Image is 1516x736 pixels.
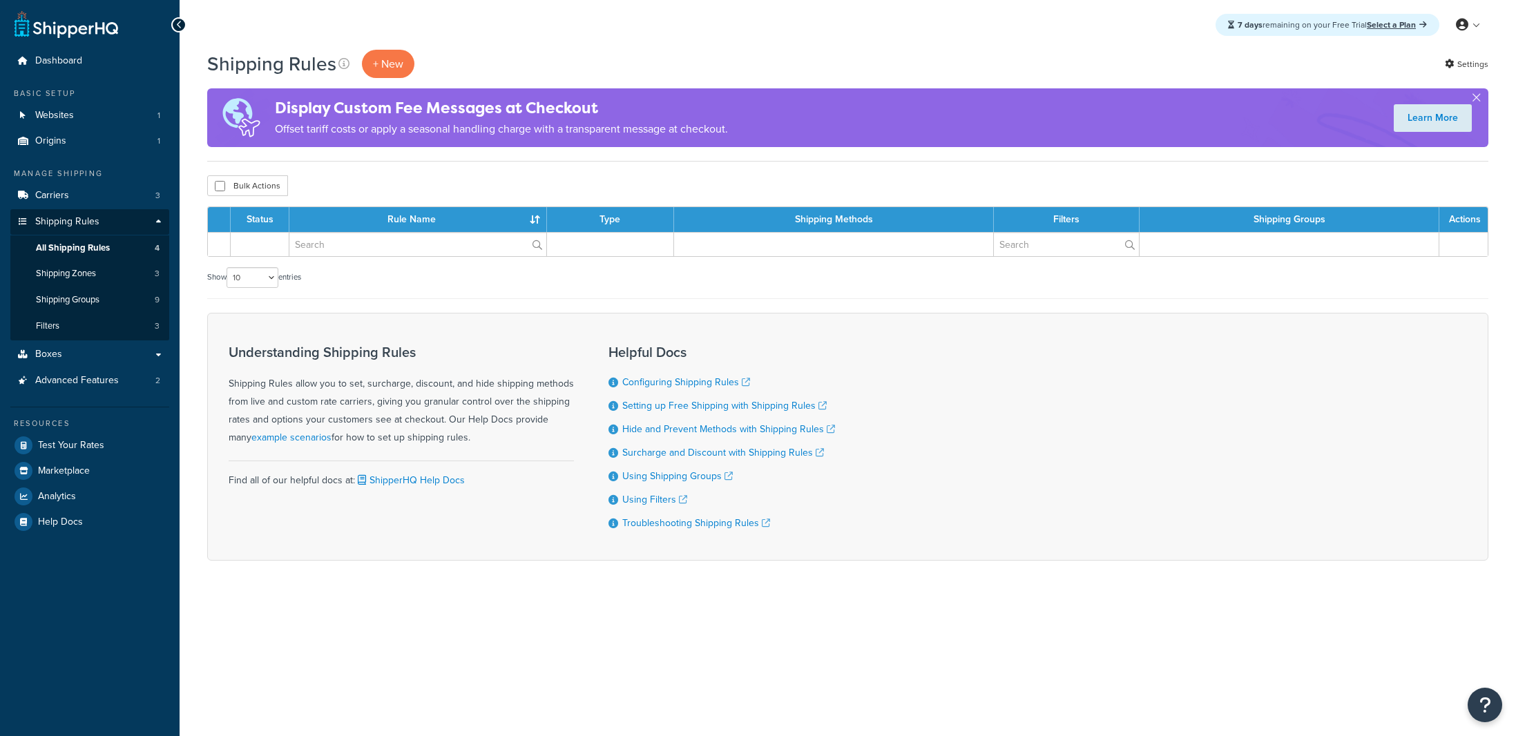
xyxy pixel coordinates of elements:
[10,183,169,209] li: Carriers
[36,294,99,306] span: Shipping Groups
[10,209,169,340] li: Shipping Rules
[1439,207,1488,232] th: Actions
[35,216,99,228] span: Shipping Rules
[35,375,119,387] span: Advanced Features
[1216,14,1439,36] div: remaining on your Free Trial
[231,207,289,232] th: Status
[1140,207,1439,232] th: Shipping Groups
[207,88,275,147] img: duties-banner-06bc72dcb5fe05cb3f9472aba00be2ae8eb53ab6f0d8bb03d382ba314ac3c341.png
[38,491,76,503] span: Analytics
[1238,19,1263,31] strong: 7 days
[10,261,169,287] a: Shipping Zones 3
[622,398,827,413] a: Setting up Free Shipping with Shipping Rules
[10,484,169,509] a: Analytics
[10,287,169,313] a: Shipping Groups 9
[10,313,169,339] li: Filters
[10,103,169,128] a: Websites 1
[38,440,104,452] span: Test Your Rates
[10,209,169,235] a: Shipping Rules
[207,175,288,196] button: Bulk Actions
[622,445,824,460] a: Surcharge and Discount with Shipping Rules
[10,168,169,180] div: Manage Shipping
[10,128,169,154] a: Origins 1
[10,235,169,261] li: All Shipping Rules
[155,190,160,202] span: 3
[355,473,465,487] a: ShipperHQ Help Docs
[622,375,750,389] a: Configuring Shipping Rules
[227,267,278,288] select: Showentries
[608,345,835,360] h3: Helpful Docs
[35,190,69,202] span: Carriers
[994,207,1140,232] th: Filters
[38,516,83,528] span: Help Docs
[155,268,160,280] span: 3
[36,242,110,254] span: All Shipping Rules
[10,48,169,74] a: Dashboard
[229,461,574,490] div: Find all of our helpful docs at:
[10,458,169,483] a: Marketplace
[157,110,160,122] span: 1
[289,233,546,256] input: Search
[10,261,169,287] li: Shipping Zones
[155,375,160,387] span: 2
[155,320,160,332] span: 3
[10,342,169,367] a: Boxes
[1367,19,1427,31] a: Select a Plan
[1394,104,1472,132] a: Learn More
[15,10,118,38] a: ShipperHQ Home
[622,516,770,530] a: Troubleshooting Shipping Rules
[10,128,169,154] li: Origins
[38,465,90,477] span: Marketplace
[35,110,74,122] span: Websites
[35,55,82,67] span: Dashboard
[1468,688,1502,722] button: Open Resource Center
[10,433,169,458] a: Test Your Rates
[251,430,332,445] a: example scenarios
[994,233,1139,256] input: Search
[10,235,169,261] a: All Shipping Rules 4
[362,50,414,78] p: + New
[622,469,733,483] a: Using Shipping Groups
[10,103,169,128] li: Websites
[622,492,687,507] a: Using Filters
[229,345,574,360] h3: Understanding Shipping Rules
[10,313,169,339] a: Filters 3
[275,97,728,119] h4: Display Custom Fee Messages at Checkout
[35,135,66,147] span: Origins
[155,242,160,254] span: 4
[36,320,59,332] span: Filters
[36,268,96,280] span: Shipping Zones
[10,418,169,429] div: Resources
[622,422,835,436] a: Hide and Prevent Methods with Shipping Rules
[1445,55,1488,74] a: Settings
[275,119,728,139] p: Offset tariff costs or apply a seasonal handling charge with a transparent message at checkout.
[157,135,160,147] span: 1
[10,368,169,394] a: Advanced Features 2
[10,183,169,209] a: Carriers 3
[289,207,547,232] th: Rule Name
[547,207,674,232] th: Type
[10,368,169,394] li: Advanced Features
[10,510,169,534] a: Help Docs
[229,345,574,447] div: Shipping Rules allow you to set, surcharge, discount, and hide shipping methods from live and cus...
[155,294,160,306] span: 9
[674,207,995,232] th: Shipping Methods
[10,88,169,99] div: Basic Setup
[35,349,62,360] span: Boxes
[207,50,336,77] h1: Shipping Rules
[10,287,169,313] li: Shipping Groups
[207,267,301,288] label: Show entries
